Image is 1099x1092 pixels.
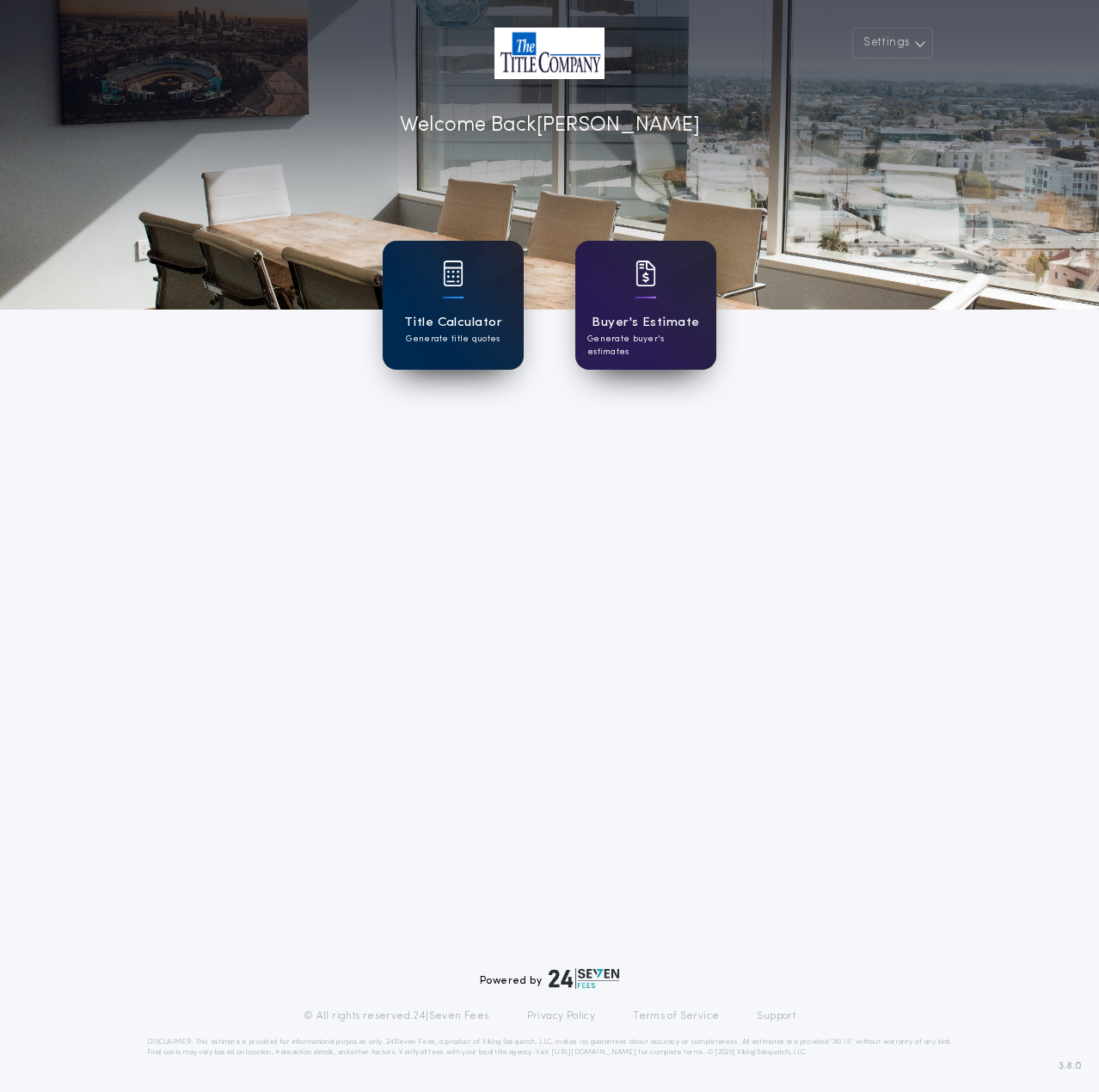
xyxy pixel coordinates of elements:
[527,1009,596,1023] a: Privacy Policy
[443,261,464,286] img: card icon
[400,110,700,141] p: Welcome Back [PERSON_NAME]
[592,313,699,333] h1: Buyer's Estimate
[549,968,619,989] img: logo
[147,1037,952,1058] p: DISCLAIMER: This estimate is provided for informational purposes only. 24|Seven Fees, a product o...
[494,28,604,79] img: account-logo
[480,968,619,989] div: Powered by
[406,333,500,346] p: Generate title quotes
[587,333,704,359] p: Generate buyer's estimates
[852,28,933,58] button: Settings
[304,1009,489,1023] p: © All rights reserved. 24|Seven Fees
[757,1009,795,1023] a: Support
[1059,1058,1082,1074] span: 3.8.0
[404,313,502,333] h1: Title Calculator
[635,261,656,286] img: card icon
[575,241,716,370] a: card iconBuyer's EstimateGenerate buyer's estimates
[551,1049,636,1056] a: [URL][DOMAIN_NAME]
[383,241,524,370] a: card iconTitle CalculatorGenerate title quotes
[633,1009,719,1023] a: Terms of Service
